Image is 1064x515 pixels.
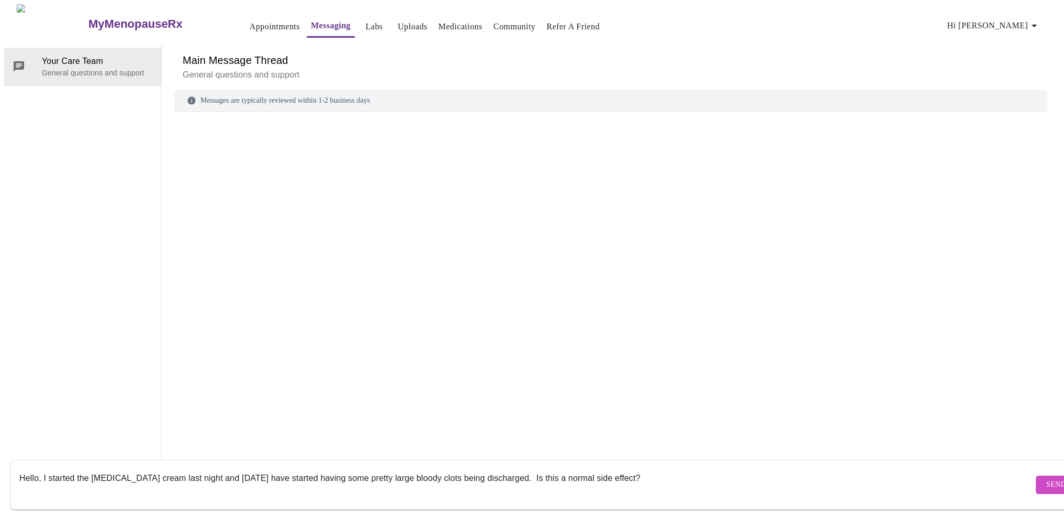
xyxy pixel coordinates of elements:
[398,19,428,34] a: Uploads
[494,19,536,34] a: Community
[394,16,432,37] button: Uploads
[245,16,304,37] button: Appointments
[943,15,1045,36] button: Hi [PERSON_NAME]
[42,68,153,78] p: General questions and support
[183,52,1039,69] h6: Main Message Thread
[87,6,225,42] a: MyMenopauseRx
[88,17,183,31] h3: MyMenopauseRx
[42,55,153,68] span: Your Care Team
[542,16,604,37] button: Refer a Friend
[19,468,1033,501] textarea: Send a message about your appointment
[250,19,300,34] a: Appointments
[439,19,483,34] a: Medications
[947,18,1040,33] span: Hi [PERSON_NAME]
[546,19,600,34] a: Refer a Friend
[434,16,487,37] button: Medications
[357,16,391,37] button: Labs
[4,48,161,85] div: Your Care TeamGeneral questions and support
[17,4,87,43] img: MyMenopauseRx Logo
[311,18,351,33] a: Messaging
[489,16,540,37] button: Community
[174,90,1047,112] div: Messages are typically reviewed within 1-2 business days
[366,19,383,34] a: Labs
[307,15,355,38] button: Messaging
[183,69,1039,81] p: General questions and support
